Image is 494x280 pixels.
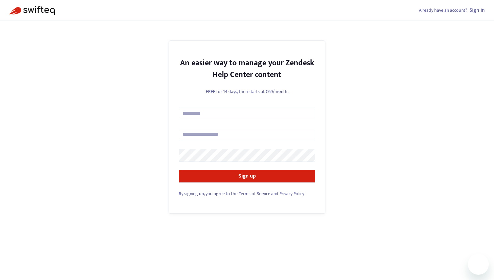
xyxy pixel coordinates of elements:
[239,172,256,180] strong: Sign up
[469,6,485,15] a: Sign in
[179,170,315,183] button: Sign up
[239,190,270,197] a: Terms of Service
[179,88,315,95] p: FREE for 14 days, then starts at €69/month.
[279,190,304,197] a: Privacy Policy
[180,56,314,81] strong: An easier way to manage your Zendesk Help Center content
[419,7,467,14] span: Already have an account?
[179,190,315,197] div: and
[9,6,55,15] img: Swifteq
[468,254,489,275] iframe: Button to launch messaging window
[179,190,238,197] span: By signing up, you agree to the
